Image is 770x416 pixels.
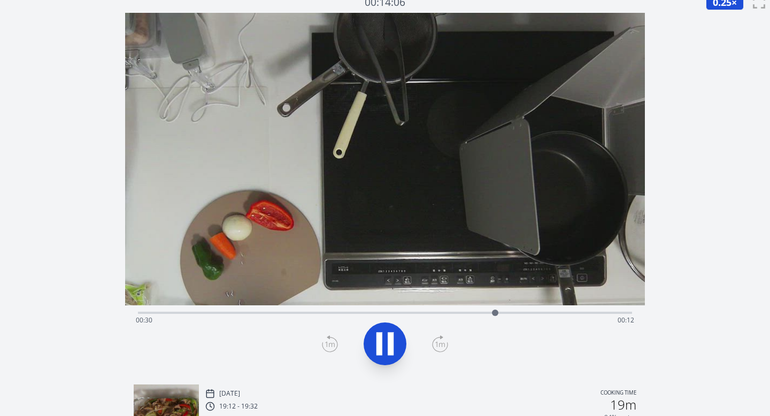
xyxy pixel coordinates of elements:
span: 00:12 [618,315,634,325]
p: 19:12 - 19:32 [219,402,258,411]
span: 00:30 [136,315,152,325]
p: Cooking time [600,389,636,398]
h2: 19m [610,398,636,411]
p: [DATE] [219,389,240,398]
